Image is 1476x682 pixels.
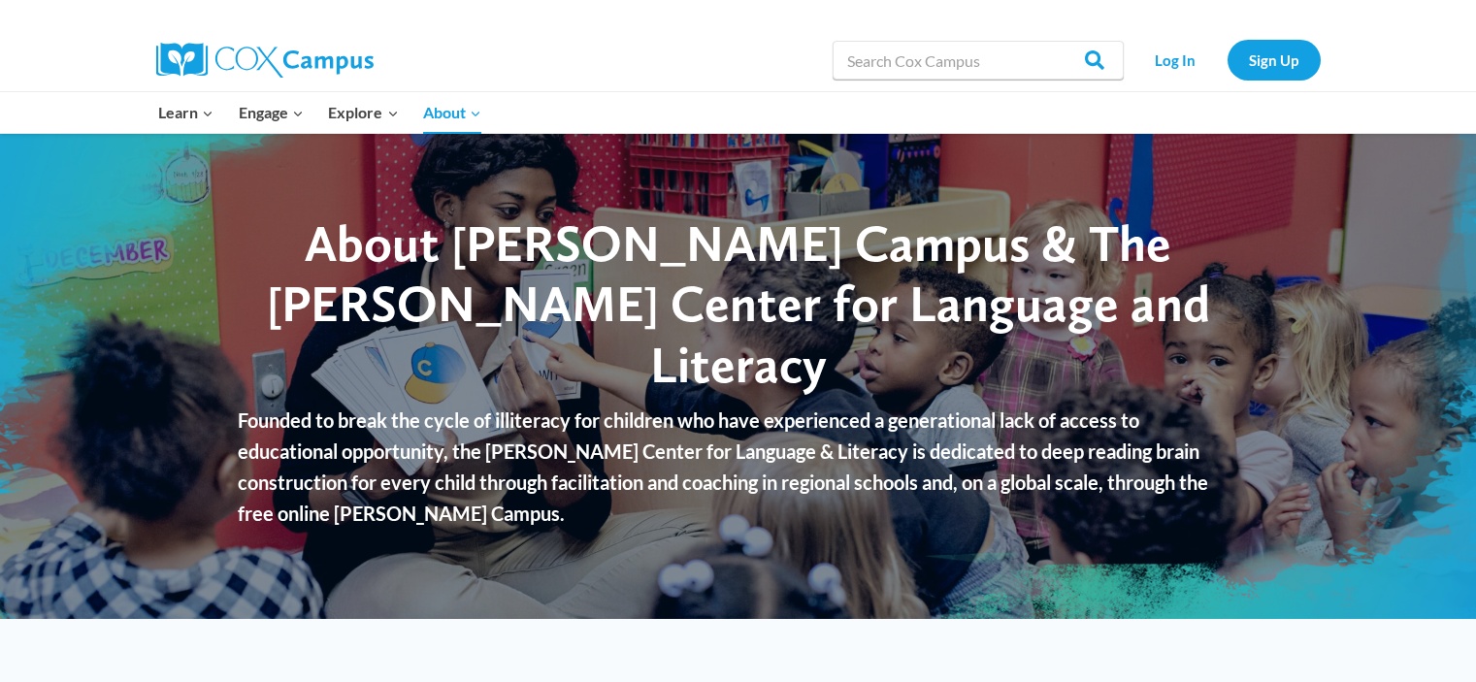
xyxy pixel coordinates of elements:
img: Cox Campus [156,43,374,78]
span: About [423,100,481,125]
span: Explore [328,100,398,125]
p: Founded to break the cycle of illiteracy for children who have experienced a generational lack of... [238,405,1238,529]
nav: Secondary Navigation [1133,40,1321,80]
span: About [PERSON_NAME] Campus & The [PERSON_NAME] Center for Language and Literacy [267,212,1210,395]
a: Log In [1133,40,1218,80]
span: Engage [239,100,304,125]
nav: Primary Navigation [147,92,494,133]
a: Sign Up [1228,40,1321,80]
input: Search Cox Campus [833,41,1124,80]
span: Learn [158,100,213,125]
